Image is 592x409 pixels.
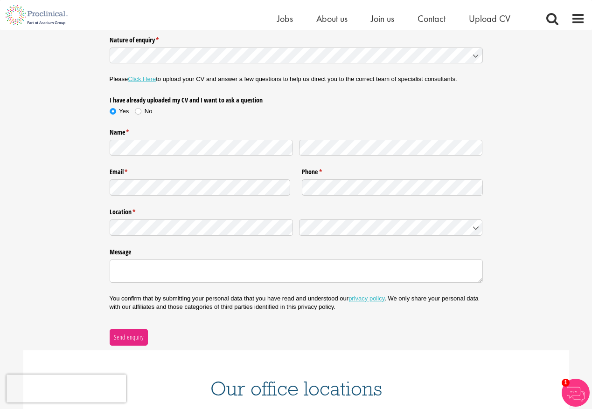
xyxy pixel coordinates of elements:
[145,108,153,115] span: No
[110,92,291,104] legend: I have already uploaded my CV and I want to ask a question
[128,75,156,82] a: Click Here
[110,219,293,236] input: State / Province / Region
[371,13,394,25] a: Join us
[418,13,446,25] a: Contact
[469,13,510,25] a: Upload CV
[110,124,483,136] legend: Name
[302,164,483,177] label: Phone
[110,294,483,311] p: You confirm that by submitting your personal data that you have read and understood our . We only...
[348,295,384,302] a: privacy policy
[110,164,291,177] label: Email
[7,375,126,402] iframe: reCAPTCHA
[110,140,293,156] input: First
[299,140,483,156] input: Last
[110,245,483,257] label: Message
[316,13,348,25] a: About us
[37,378,555,399] h1: Our office locations
[277,13,293,25] a: Jobs
[562,379,590,407] img: Chatbot
[110,204,483,217] legend: Location
[119,108,129,115] span: Yes
[110,329,148,346] button: Send enquiry
[299,219,483,236] input: Country
[562,379,570,387] span: 1
[110,75,483,83] p: Please to upload your CV and answer a few questions to help us direct you to the correct team of ...
[113,332,144,342] span: Send enquiry
[110,32,483,44] label: Nature of enquiry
